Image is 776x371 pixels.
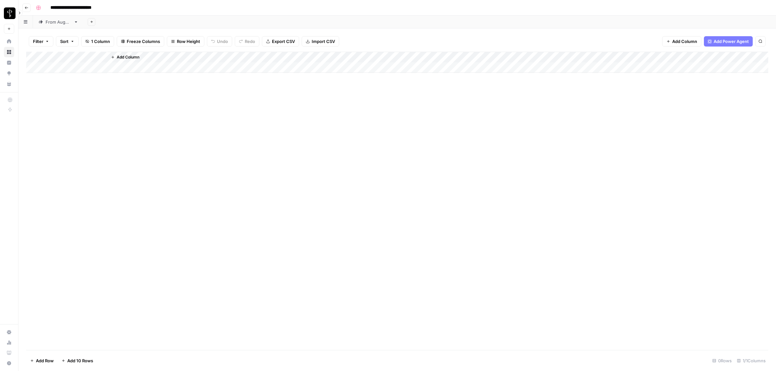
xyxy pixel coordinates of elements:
[91,38,110,45] span: 1 Column
[4,5,14,21] button: Workspace: LP Production Workloads
[177,38,200,45] span: Row Height
[4,36,14,47] a: Home
[235,36,259,47] button: Redo
[704,36,753,47] button: Add Power Agent
[245,38,255,45] span: Redo
[714,38,749,45] span: Add Power Agent
[46,19,71,25] div: From [DATE]
[81,36,114,47] button: 1 Column
[29,36,53,47] button: Filter
[734,355,768,366] div: 1/1 Columns
[312,38,335,45] span: Import CSV
[4,7,16,19] img: LP Production Workloads Logo
[117,36,164,47] button: Freeze Columns
[4,348,14,358] a: Learning Hub
[302,36,339,47] button: Import CSV
[4,337,14,348] a: Usage
[4,327,14,337] a: Settings
[67,357,93,364] span: Add 10 Rows
[36,357,54,364] span: Add Row
[58,355,97,366] button: Add 10 Rows
[4,358,14,368] button: Help + Support
[672,38,697,45] span: Add Column
[4,58,14,68] a: Insights
[108,53,142,61] button: Add Column
[4,47,14,57] a: Browse
[4,79,14,89] a: Your Data
[33,38,43,45] span: Filter
[662,36,701,47] button: Add Column
[710,355,734,366] div: 0 Rows
[262,36,299,47] button: Export CSV
[217,38,228,45] span: Undo
[4,68,14,79] a: Opportunities
[56,36,79,47] button: Sort
[26,355,58,366] button: Add Row
[33,16,84,28] a: From [DATE]
[127,38,160,45] span: Freeze Columns
[272,38,295,45] span: Export CSV
[207,36,232,47] button: Undo
[117,54,139,60] span: Add Column
[167,36,204,47] button: Row Height
[60,38,69,45] span: Sort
